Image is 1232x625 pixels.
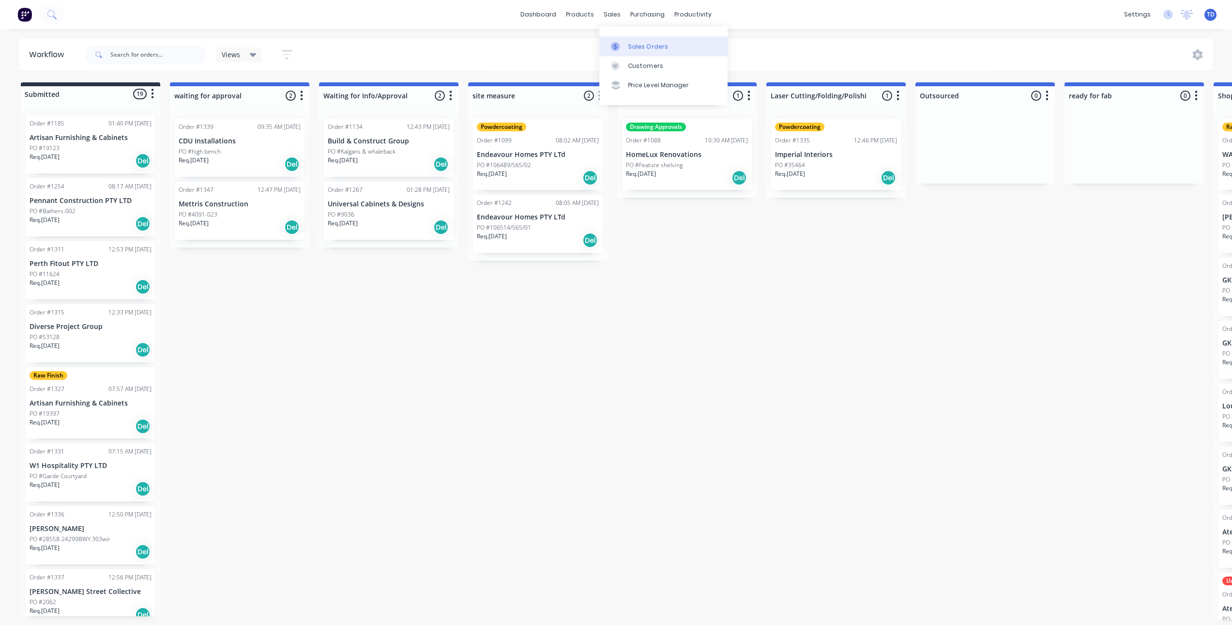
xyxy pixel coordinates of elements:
[626,136,661,145] div: Order #1088
[26,506,155,564] div: Order #133612:50 PM [DATE][PERSON_NAME]PO #28558-24299BWY.303wirReq.[DATE]Del
[179,200,301,208] p: Mettris Construction
[477,123,526,131] div: Powdercoating
[599,56,728,76] a: Customers
[30,525,152,533] p: [PERSON_NAME]
[881,170,896,186] div: Del
[135,481,151,497] div: Del
[30,308,64,317] div: Order #1315
[30,144,60,153] p: PO #19123
[324,182,454,240] div: Order #126701:28 PM [DATE]Universal Cabinets & DesignsPO #9036Req.[DATE]Del
[30,399,152,407] p: Artisan Furnishing & Cabinets
[328,186,363,194] div: Order #1267
[26,178,155,236] div: Order #125408:17 AM [DATE]Pennant Construction PTY LTDPO #Bathers-002Req.[DATE]Del
[477,223,531,232] p: PO #106514/565/01
[179,210,217,219] p: PO #4091-023
[26,241,155,299] div: Order #131112:53 PM [DATE]Perth Fitout PTY LTDPO #11624Req.[DATE]Del
[17,7,32,22] img: Factory
[477,213,599,221] p: Endeavour Homes PTY LTd
[516,7,561,22] a: dashboard
[30,510,64,519] div: Order #1336
[328,200,450,208] p: Universal Cabinets & Designs
[473,119,603,190] div: PowdercoatingOrder #109908:02 AM [DATE]Endeavour Homes PTY LTdPO #106489/565/02Req.[DATE]Del
[175,119,304,177] div: Order #133909:35 AM [DATE]CDU InstallationsPO #high benchReq.[DATE]Del
[556,199,599,207] div: 08:05 AM [DATE]
[775,123,824,131] div: Powdercoating
[775,170,805,178] p: Req. [DATE]
[30,598,56,607] p: PO #2062
[30,481,60,489] p: Req. [DATE]
[26,443,155,501] div: Order #133107:15 AM [DATE]W1 Hospitality PTY LTDPO #Garde CourtyardReq.[DATE]Del
[433,156,449,172] div: Del
[775,161,805,170] p: PO #35464
[135,153,151,169] div: Del
[30,153,60,161] p: Req. [DATE]
[599,36,728,56] a: Sales Orders
[179,219,209,228] p: Req. [DATE]
[30,573,64,582] div: Order #1337
[328,156,358,165] p: Req. [DATE]
[477,170,507,178] p: Req. [DATE]
[30,535,110,544] p: PO #28558-24299BWY.303wir
[30,447,64,456] div: Order #1331
[175,182,304,240] div: Order #134712:47 PM [DATE]Mettris ConstructionPO #4091-023Req.[DATE]Del
[731,170,747,186] div: Del
[30,588,152,596] p: [PERSON_NAME] Street Collective
[1207,10,1215,19] span: TD
[30,197,152,205] p: Pennant Construction PTY LTD
[179,186,213,194] div: Order #1347
[599,76,728,95] a: Price Level Manager
[258,186,301,194] div: 12:47 PM [DATE]
[626,161,683,170] p: PO #Feature shelving
[135,342,151,358] div: Del
[108,308,152,317] div: 12:33 PM [DATE]
[30,409,60,418] p: PO #19397
[30,342,60,350] p: Req. [DATE]
[179,156,209,165] p: Req. [DATE]
[30,472,87,481] p: PO #Garde Courtyard
[622,119,752,190] div: Drawing ApprovalsOrder #108810:30 AM [DATE]HomeLux RenovationsPO #Feature shelvingReq.[DATE]Del
[179,123,213,131] div: Order #1339
[407,186,450,194] div: 01:28 PM [DATE]
[30,182,64,191] div: Order #1254
[477,136,512,145] div: Order #1099
[135,419,151,434] div: Del
[284,156,300,172] div: Del
[30,333,60,342] p: PO #53128
[626,151,748,159] p: HomeLux Renovations
[477,199,512,207] div: Order #1242
[582,170,598,186] div: Del
[473,195,603,253] div: Order #124208:05 AM [DATE]Endeavour Homes PTY LTdPO #106514/565/01Req.[DATE]Del
[108,385,152,393] div: 07:57 AM [DATE]
[30,462,152,470] p: W1 Hospitality PTY LTD
[30,216,60,224] p: Req. [DATE]
[705,136,748,145] div: 10:30 AM [DATE]
[324,119,454,177] div: Order #113412:43 PM [DATE]Build & Construct GroupPO #Kalgans & whalebackReq.[DATE]Del
[26,367,155,438] div: Raw FinishOrder #132707:57 AM [DATE]Artisan Furnishing & CabinetsPO #19397Req.[DATE]Del
[110,45,206,64] input: Search for orders...
[561,7,599,22] div: products
[1119,7,1156,22] div: settings
[854,136,897,145] div: 12:46 PM [DATE]
[108,573,152,582] div: 12:56 PM [DATE]
[626,170,656,178] p: Req. [DATE]
[626,123,686,131] div: Drawing Approvals
[582,233,598,248] div: Del
[669,7,716,22] div: productivity
[108,119,152,128] div: 01:40 PM [DATE]
[108,182,152,191] div: 08:17 AM [DATE]
[284,219,300,235] div: Del
[628,81,689,90] div: Price Level Manager
[30,323,152,331] p: Diverse Project Group
[29,49,69,61] div: Workflow
[179,137,301,145] p: CDU Installations
[771,119,901,190] div: PowdercoatingOrder #133512:46 PM [DATE]Imperial InteriorsPO #35464Req.[DATE]Del
[628,42,668,51] div: Sales Orders
[30,245,64,254] div: Order #1311
[108,245,152,254] div: 12:53 PM [DATE]
[775,151,897,159] p: Imperial Interiors
[477,232,507,241] p: Req. [DATE]
[599,7,625,22] div: sales
[407,123,450,131] div: 12:43 PM [DATE]
[30,371,67,380] div: Raw Finish
[258,123,301,131] div: 09:35 AM [DATE]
